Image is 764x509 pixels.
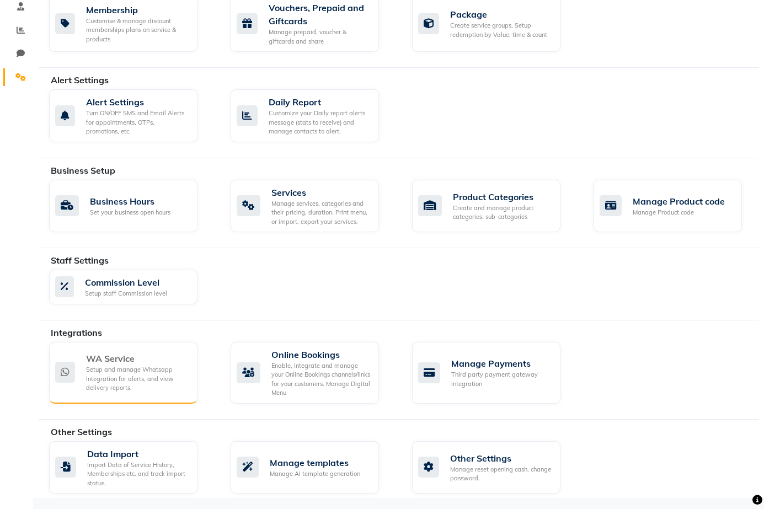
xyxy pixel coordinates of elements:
[231,89,396,142] a: Daily ReportCustomize your Daily report alerts message (stats to receive) and manage contacts to ...
[49,441,214,494] a: Data ImportImport Data of Service History, Memberships etc. and track import status.
[451,357,552,370] div: Manage Payments
[86,3,189,17] div: Membership
[450,465,552,483] div: Manage reset opening cash, change password.
[453,190,552,203] div: Product Categories
[86,17,189,44] div: Customise & manage discount memberships plans on service & products
[450,8,552,21] div: Package
[85,289,167,298] div: Setup staff Commission level
[633,195,725,208] div: Manage Product code
[90,208,170,217] div: Set your business open hours
[412,180,577,233] a: Product CategoriesCreate and manage product categories, sub-categories
[633,208,725,217] div: Manage Product code
[270,469,360,479] div: Manage AI template generation
[90,195,170,208] div: Business Hours
[49,270,214,304] a: Commission LevelSetup staff Commission level
[453,203,552,222] div: Create and manage product categories, sub-categories
[412,441,577,494] a: Other SettingsManage reset opening cash, change password.
[86,109,189,136] div: Turn ON/OFF SMS and Email Alerts for appointments, OTPs, promotions, etc.
[412,342,577,404] a: Manage PaymentsThird party payment gateway integration
[87,447,189,460] div: Data Import
[86,365,189,393] div: Setup and manage Whatsapp Integration for alerts, and view delivery reports.
[271,361,370,398] div: Enable, integrate and manage your Online Bookings channels/links for your customers. Manage Digit...
[49,180,214,233] a: Business HoursSet your business open hours
[269,1,370,28] div: Vouchers, Prepaid and Giftcards
[86,352,189,365] div: WA Service
[450,21,552,39] div: Create service groups, Setup redemption by Value, time & count
[269,109,370,136] div: Customize your Daily report alerts message (stats to receive) and manage contacts to alert.
[231,180,396,233] a: ServicesManage services, categories and their pricing, duration. Print menu, or import, export yo...
[231,441,396,494] a: Manage templatesManage AI template generation
[271,348,370,361] div: Online Bookings
[49,89,214,142] a: Alert SettingsTurn ON/OFF SMS and Email Alerts for appointments, OTPs, promotions, etc.
[271,186,370,199] div: Services
[594,180,758,233] a: Manage Product codeManage Product code
[49,342,214,404] a: WA ServiceSetup and manage Whatsapp Integration for alerts, and view delivery reports.
[451,370,552,388] div: Third party payment gateway integration
[270,456,360,469] div: Manage templates
[86,95,189,109] div: Alert Settings
[269,95,370,109] div: Daily Report
[269,28,370,46] div: Manage prepaid, voucher & giftcards and share
[231,342,396,404] a: Online BookingsEnable, integrate and manage your Online Bookings channels/links for your customer...
[85,276,167,289] div: Commission Level
[450,452,552,465] div: Other Settings
[87,460,189,488] div: Import Data of Service History, Memberships etc. and track import status.
[271,199,370,227] div: Manage services, categories and their pricing, duration. Print menu, or import, export your servi...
